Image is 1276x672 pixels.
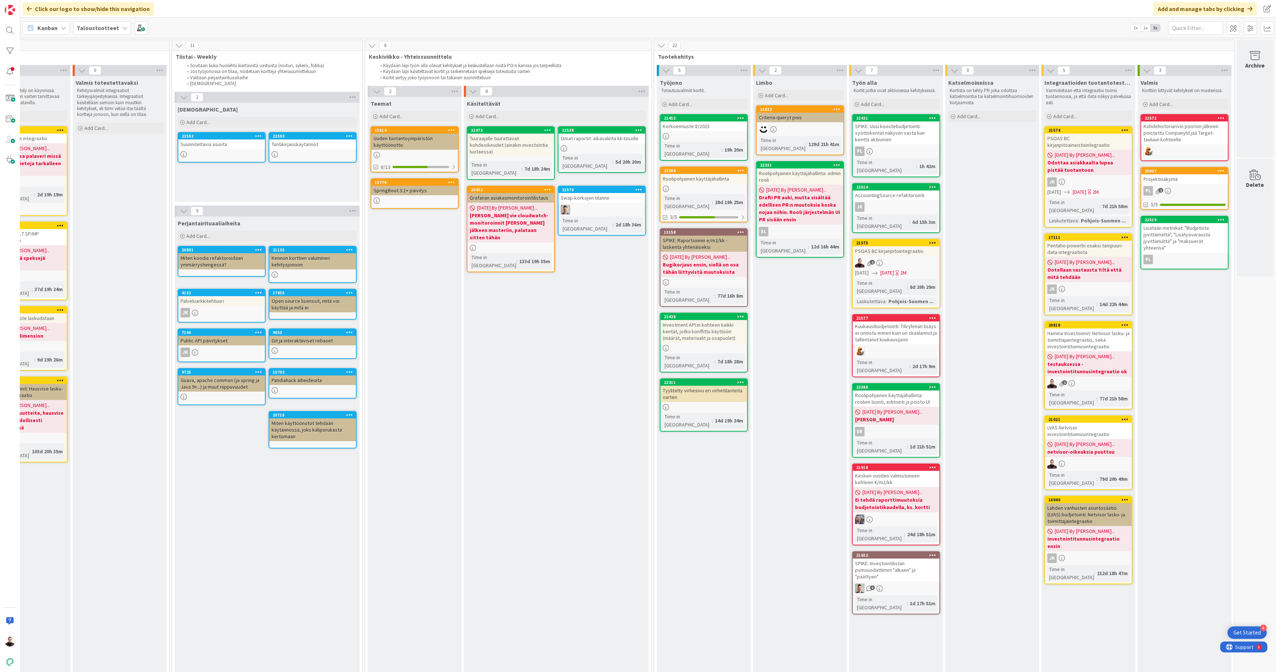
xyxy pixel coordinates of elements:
[467,126,555,180] a: 22473Tuuraajalle tuurattavan kohdeoikeudet (ainakin investointia luotaessa)Time in [GEOGRAPHIC_DA...
[900,269,906,277] div: 2M
[273,330,356,335] div: 9653
[375,180,458,185] div: 10776
[1047,198,1099,214] div: Time in [GEOGRAPHIC_DATA]
[852,239,940,308] a: 21575PSOAS BC kirjanpitointegraatioAA[DATE][DATE]2MTime in [GEOGRAPHIC_DATA]:8d 20h 29mLaskutetta...
[852,114,940,177] a: 22431SPIKE: Uusi koostebudjetointi: syöttökentät näkyviin vasta kun kenttä aktiivinenPLTime in [G...
[84,125,108,131] span: Add Card...
[186,233,210,239] span: Add Card...
[661,167,747,174] div: 22268
[381,163,390,171] span: 8/13
[470,161,521,177] div: Time in [GEOGRAPHIC_DATA]
[269,290,356,296] div: 17855
[916,162,917,170] span: :
[712,198,713,206] span: :
[910,218,937,226] div: 6d 15h 3m
[269,328,357,359] a: 9653Git ja interaktiiviset rebaset
[1144,186,1153,196] div: PL
[670,253,730,261] span: [DATE] By [PERSON_NAME]...
[1044,233,1133,315] a: 17111Pentaho-powerbi osaksi tampuuri-data-integraatiota[DATE] By [PERSON_NAME]...Ootellaan vastau...
[661,115,747,121] div: 22453
[661,174,747,184] div: Roolipohjainen käyttäjähallinta
[182,330,265,335] div: 7166
[468,127,554,156] div: 22473Tuuraajalle tuurattavan kohdeoikeudet (ainakin investointia luotaessa)
[661,121,747,131] div: Korkoennuste 8/2025
[517,257,552,265] div: 133d 19h 35m
[1045,322,1132,351] div: 20818Hamina Investoinnit: Netvisor lasku- ja toimittajaintegraatio, sekä investointitunnusintegra...
[856,240,939,246] div: 21575
[269,329,356,345] div: 9653Git ja interaktiiviset rebaset
[470,212,552,241] b: [PERSON_NAME] vie cloudwatch-monitoroinnit [PERSON_NAME] jälkeen masteriin, palataan sitten tähän
[1141,217,1228,253] div: 22519Lisätään metriikat: "Budjetista jyvittämättä", "Lisätyövarausta jyvittämättä" ja "maksuerät ...
[759,124,768,134] img: MH
[856,316,939,321] div: 22577
[852,183,940,233] a: 22514AccountingSource refaktorointiJKTime in [GEOGRAPHIC_DATA]:6d 15h 3m
[870,260,875,265] span: 1
[715,357,716,366] span: :
[178,369,265,375] div: 9725
[178,329,265,336] div: 7166
[757,124,843,134] div: MH
[1141,114,1229,161] a: 22572Kohdehistoriarivin poiston jälkeen poistettu CompanyId jää Target-tauluun kohteelleMH
[468,186,554,203] div: 20432Grafanan asiakasmonitorointilistaus
[909,362,910,370] span: :
[269,132,357,163] a: 22593Tuntikirjauskäytännöt
[853,240,939,246] div: 21575
[1144,146,1153,156] img: MH
[1141,121,1228,144] div: Kohdehistoriarivin poiston jälkeen poistettu CompanyId jää Target-tauluun kohteelle
[1141,167,1229,210] a: 20607ProjektinäkymäPL5/5
[77,24,119,32] b: Taloustuotteet
[757,162,843,185] div: 22331Roolipohjainen käyttäjähallinta: admin rooli
[468,127,554,134] div: 22473
[852,314,940,377] a: 22577Kuukausibudjetointi: Tiliryhmän lisäys ei onnistu ennen kuin on skaalannut ja tallentanut ku...
[855,214,909,230] div: Time in [GEOGRAPHIC_DATA]
[715,292,716,300] span: :
[375,128,458,133] div: 15614
[379,113,403,120] span: Add Card...
[670,213,677,221] span: 3/5
[880,269,894,277] span: [DATE]
[664,314,747,319] div: 22428
[15,1,33,10] span: Support
[559,186,645,203] div: 22570Swap-korkojen tilanne
[661,313,747,320] div: 22428
[660,228,748,307] a: 13158SPIKE: Raportoinnin e/m2/kk -laskenta yhtenäiseksi[DATE] By [PERSON_NAME]...Bugikorjaus ensi...
[38,3,40,9] div: 9
[809,243,841,251] div: 12d 16h 44m
[562,187,645,192] div: 22570
[178,253,265,269] div: Miten koodia refaktoroidaan ymmärryshengessä?
[853,315,939,322] div: 22577
[853,258,939,268] div: AA
[178,348,265,357] div: JK
[178,369,265,392] div: 9725Guava, apache common (ja spring ja Java 9+...) ja muut riippuvuudet
[178,247,265,253] div: 20891
[855,158,916,174] div: Time in [GEOGRAPHIC_DATA]
[1100,202,1130,210] div: 7d 21h 58m
[856,116,939,121] div: 22431
[1047,266,1130,281] b: Ootellaan vastausta Y:ltä että mitä tehdään
[759,194,841,223] b: Drafti PR auki, mutta sisältää edellisen PR:n muutoksia koska nojaa niihin. Rooli järjestelmän UI...
[467,186,555,272] a: 20432Grafanan asiakasmonitorointilistaus[DATE] By [PERSON_NAME]...[PERSON_NAME] vie cloudwatch-mo...
[614,158,643,166] div: 5d 20h 20m
[1145,217,1228,222] div: 22519
[1145,116,1228,121] div: 22572
[660,167,748,222] a: 22268Roolipohjainen käyttäjähallintaTime in [GEOGRAPHIC_DATA]:28d 19h 25m3/5
[181,308,190,317] div: JK
[766,186,826,194] span: [DATE] By [PERSON_NAME]...
[1141,255,1228,264] div: PL
[760,107,843,112] div: 16822
[853,146,939,156] div: PL
[756,161,844,258] a: 22331Roolipohjainen käyttäjähallinta: admin rooli[DATE] By [PERSON_NAME]...Drafti PR auki, mutta ...
[663,261,745,276] b: Bugikorjaus ensin, siellä on osa tähän liittyvistä muutoksista
[886,297,887,305] span: :
[269,246,357,283] a: 21135Kennon korttien valuminen kehitysjonoon
[855,202,865,212] div: JK
[853,246,939,256] div: PSOAS BC kirjanpitointegraatio
[178,132,266,163] a: 22592Suunniteltavia asioita
[757,113,843,122] div: Criteria-queryt pois
[853,315,939,344] div: 22577Kuukausibudjetointi: Tiliryhmän lisäys ei onnistu ennen kuin on skaalannut ja tallentanut ku...
[917,162,937,170] div: 1h 42m
[1078,217,1079,225] span: :
[559,127,645,134] div: 22538
[561,217,612,233] div: Time in [GEOGRAPHIC_DATA]
[807,140,841,148] div: 129d 21h 41m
